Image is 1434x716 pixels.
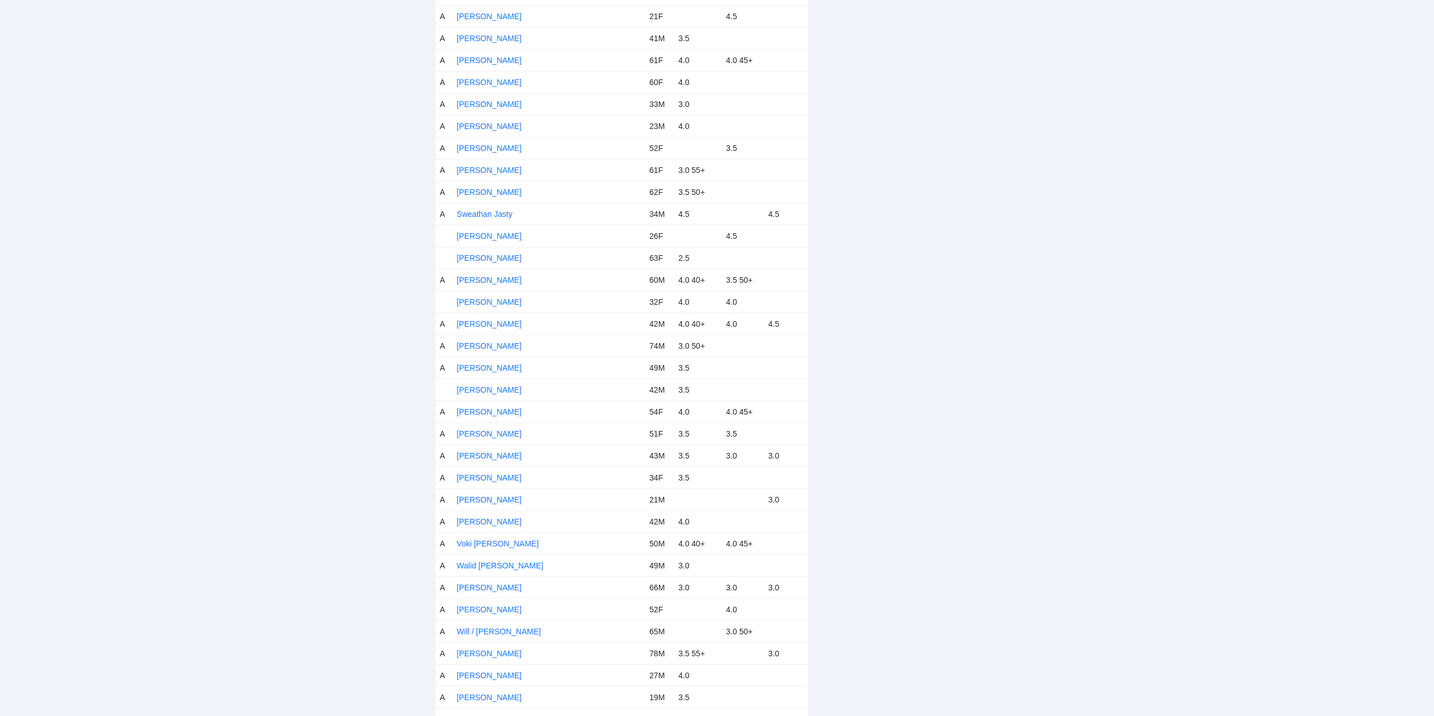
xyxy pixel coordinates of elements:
td: 2.5 [674,247,722,269]
td: 4.0 40+ [674,313,722,335]
a: [PERSON_NAME] [457,275,522,284]
td: 54F [645,401,674,423]
td: 78M [645,642,674,664]
td: A [436,532,452,554]
td: 3.5 50+ [674,181,722,203]
td: 26F [645,225,674,247]
td: 3.0 [674,93,722,115]
td: 3.0 [764,488,808,510]
a: [PERSON_NAME] [457,232,522,241]
td: 43M [645,444,674,466]
a: [PERSON_NAME] [457,341,522,350]
td: 49M [645,357,674,379]
td: 3.0 [722,444,764,466]
td: 74M [645,335,674,357]
td: 3.5 [674,444,722,466]
a: [PERSON_NAME] [457,34,522,43]
td: 4.5 [764,313,808,335]
a: [PERSON_NAME] [457,429,522,438]
td: A [436,554,452,576]
td: 32F [645,291,674,313]
td: 19M [645,686,674,708]
a: [PERSON_NAME] [457,56,522,65]
a: Voki [PERSON_NAME] [457,539,539,548]
td: 4.0 [722,598,764,620]
td: 49M [645,554,674,576]
a: [PERSON_NAME] [457,254,522,263]
td: 34F [645,466,674,488]
td: 3.5 55+ [674,642,722,664]
td: A [436,488,452,510]
td: 42M [645,510,674,532]
td: A [436,576,452,598]
td: 52F [645,598,674,620]
td: A [436,444,452,466]
td: 4.0 [674,401,722,423]
td: 4.0 45+ [722,49,764,71]
td: A [436,71,452,93]
a: [PERSON_NAME] [457,188,522,197]
td: 4.5 [764,203,808,225]
td: A [436,401,452,423]
td: 3.5 50+ [722,269,764,291]
td: 52F [645,137,674,159]
a: Will / [PERSON_NAME] [457,627,541,636]
td: 4.0 [722,291,764,313]
td: A [436,357,452,379]
td: A [436,664,452,686]
td: 3.5 [674,379,722,401]
a: [PERSON_NAME] [457,671,522,680]
td: 4.0 [674,115,722,137]
td: 41M [645,27,674,49]
td: A [436,115,452,137]
td: A [436,49,452,71]
td: 50M [645,532,674,554]
td: 3.5 [674,357,722,379]
td: 3.0 [764,642,808,664]
td: 60F [645,71,674,93]
a: [PERSON_NAME] [457,166,522,175]
a: [PERSON_NAME] [457,319,522,328]
td: 4.0 [674,291,722,313]
td: 3.0 50+ [722,620,764,642]
td: 3.0 [764,444,808,466]
td: 62F [645,181,674,203]
td: 4.0 40+ [674,532,722,554]
td: A [436,159,452,181]
td: 65M [645,620,674,642]
td: 3.5 [674,423,722,444]
td: 21M [645,488,674,510]
a: [PERSON_NAME] [457,693,522,702]
td: 3.5 [674,466,722,488]
a: [PERSON_NAME] [457,517,522,526]
td: A [436,313,452,335]
td: A [436,93,452,115]
a: [PERSON_NAME] [457,649,522,658]
a: [PERSON_NAME] [457,385,522,394]
td: A [436,620,452,642]
td: A [436,5,452,27]
td: A [436,466,452,488]
td: 63F [645,247,674,269]
a: [PERSON_NAME] [457,407,522,416]
td: A [436,686,452,708]
td: 42M [645,313,674,335]
a: [PERSON_NAME] [457,495,522,504]
td: 4.0 45+ [722,532,764,554]
a: Walid [PERSON_NAME] [457,561,544,570]
a: [PERSON_NAME] [457,122,522,131]
td: 61F [645,159,674,181]
td: 51F [645,423,674,444]
td: A [436,510,452,532]
td: 4.0 [674,664,722,686]
td: 33M [645,93,674,115]
td: 34M [645,203,674,225]
a: [PERSON_NAME] [457,473,522,482]
a: [PERSON_NAME] [457,12,522,21]
td: 60M [645,269,674,291]
a: [PERSON_NAME] [457,583,522,592]
td: 3.0 [674,554,722,576]
td: 3.5 [722,423,764,444]
a: [PERSON_NAME] [457,297,522,306]
td: 21F [645,5,674,27]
